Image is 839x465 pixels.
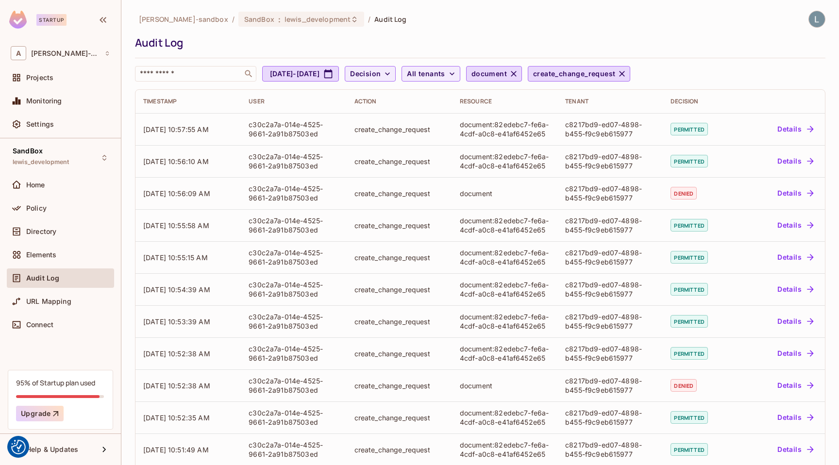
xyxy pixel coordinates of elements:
span: [DATE] 10:54:39 AM [143,285,210,294]
div: c30c2a7a-014e-4525-9661-2a91b87503ed [249,280,338,299]
div: c8217bd9-ed07-4898-b455-f9c9eb615977 [565,408,655,427]
button: [DATE]-[DATE] [262,66,339,82]
button: Details [773,282,817,297]
div: c30c2a7a-014e-4525-9661-2a91b87503ed [249,440,338,459]
div: c30c2a7a-014e-4525-9661-2a91b87503ed [249,152,338,170]
button: create_change_request [528,66,630,82]
span: Audit Log [26,274,59,282]
div: c30c2a7a-014e-4525-9661-2a91b87503ed [249,312,338,331]
div: c8217bd9-ed07-4898-b455-f9c9eb615977 [565,184,655,202]
span: permitted [671,411,707,424]
button: Details [773,410,817,425]
li: / [368,15,370,24]
button: Upgrade [16,406,64,421]
img: SReyMgAAAABJRU5ErkJggg== [9,11,27,29]
span: lewis_development [13,158,69,166]
div: c8217bd9-ed07-4898-b455-f9c9eb615977 [565,312,655,331]
span: permitted [671,155,707,167]
div: c30c2a7a-014e-4525-9661-2a91b87503ed [249,216,338,234]
span: permitted [671,315,707,328]
span: Directory [26,228,56,235]
button: Details [773,378,817,393]
span: permitted [671,347,707,360]
div: Resource [460,98,550,105]
div: document:82edebc7-fe6a-4cdf-a0c8-e41af6452e65 [460,440,550,459]
span: the active workspace [139,15,228,24]
div: c8217bd9-ed07-4898-b455-f9c9eb615977 [565,440,655,459]
div: Action [354,98,444,105]
span: [DATE] 10:53:39 AM [143,317,210,326]
button: Details [773,346,817,361]
div: create_change_request [354,285,444,294]
div: document:82edebc7-fe6a-4cdf-a0c8-e41af6452e65 [460,152,550,170]
span: [DATE] 10:52:38 AM [143,349,210,358]
span: Policy [26,204,47,212]
div: document:82edebc7-fe6a-4cdf-a0c8-e41af6452e65 [460,344,550,363]
div: create_change_request [354,221,444,230]
div: create_change_request [354,445,444,454]
div: 95% of Startup plan used [16,378,95,387]
span: SandBox [244,15,274,24]
span: [DATE] 10:55:58 AM [143,221,209,230]
div: c8217bd9-ed07-4898-b455-f9c9eb615977 [565,280,655,299]
button: Details [773,442,817,457]
div: c30c2a7a-014e-4525-9661-2a91b87503ed [249,408,338,427]
div: document:82edebc7-fe6a-4cdf-a0c8-e41af6452e65 [460,280,550,299]
div: document [460,189,550,198]
div: Timestamp [143,98,233,105]
div: Tenant [565,98,655,105]
span: Help & Updates [26,446,78,453]
span: A [11,46,26,60]
div: c8217bd9-ed07-4898-b455-f9c9eb615977 [565,248,655,266]
span: Decision [350,68,381,80]
span: permitted [671,251,707,264]
span: [DATE] 10:56:10 AM [143,157,209,166]
div: document:82edebc7-fe6a-4cdf-a0c8-e41af6452e65 [460,312,550,331]
span: [DATE] 10:55:15 AM [143,253,208,262]
div: c8217bd9-ed07-4898-b455-f9c9eb615977 [565,152,655,170]
div: Decision [671,98,731,105]
span: Projects [26,74,53,82]
div: create_change_request [354,317,444,326]
span: document [471,68,507,80]
div: create_change_request [354,253,444,262]
span: Home [26,181,45,189]
li: / [232,15,235,24]
div: document:82edebc7-fe6a-4cdf-a0c8-e41af6452e65 [460,120,550,138]
span: URL Mapping [26,298,71,305]
span: create_change_request [533,68,615,80]
div: create_change_request [354,189,444,198]
div: Startup [36,14,67,26]
div: c30c2a7a-014e-4525-9661-2a91b87503ed [249,184,338,202]
div: document:82edebc7-fe6a-4cdf-a0c8-e41af6452e65 [460,248,550,266]
button: Decision [345,66,396,82]
div: c8217bd9-ed07-4898-b455-f9c9eb615977 [565,376,655,395]
img: Lewis Youl [809,11,825,27]
div: c30c2a7a-014e-4525-9661-2a91b87503ed [249,120,338,138]
button: Details [773,153,817,169]
div: create_change_request [354,125,444,134]
div: create_change_request [354,381,444,390]
div: create_change_request [354,157,444,166]
button: document [466,66,522,82]
span: Connect [26,321,53,329]
span: [DATE] 10:57:55 AM [143,125,209,133]
button: Details [773,314,817,329]
div: c30c2a7a-014e-4525-9661-2a91b87503ed [249,344,338,363]
button: Details [773,121,817,137]
span: denied [671,187,697,199]
div: document [460,381,550,390]
img: Revisit consent button [11,440,26,454]
span: Settings [26,120,54,128]
button: Details [773,249,817,265]
span: permitted [671,123,707,135]
div: document:82edebc7-fe6a-4cdf-a0c8-e41af6452e65 [460,216,550,234]
span: Audit Log [374,15,406,24]
div: Audit Log [135,35,821,50]
span: permitted [671,283,707,296]
span: permitted [671,219,707,232]
span: [DATE] 10:52:35 AM [143,414,210,422]
div: document:82edebc7-fe6a-4cdf-a0c8-e41af6452e65 [460,408,550,427]
span: Elements [26,251,56,259]
div: c8217bd9-ed07-4898-b455-f9c9eb615977 [565,216,655,234]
